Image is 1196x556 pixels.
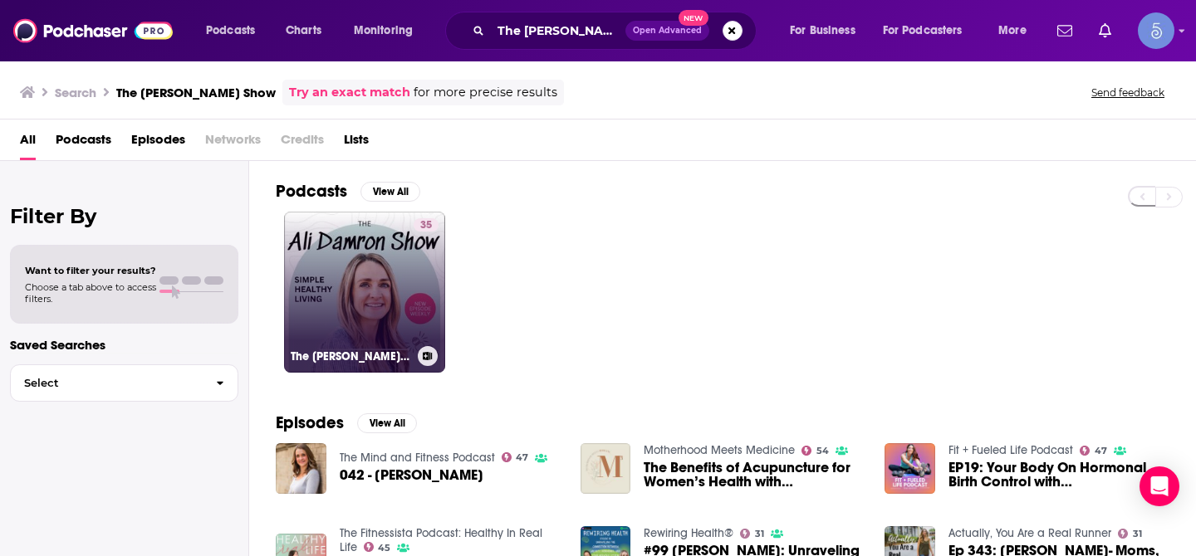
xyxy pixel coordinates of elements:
span: 042 - [PERSON_NAME] [340,468,483,482]
a: The Mind and Fitness Podcast [340,451,495,465]
span: Logged in as Spiral5-G1 [1138,12,1174,49]
a: 35 [414,218,439,232]
span: Networks [205,126,261,160]
a: Fit + Fueled Life Podcast [948,443,1073,457]
a: 31 [740,529,764,539]
span: Podcasts [206,19,255,42]
button: Select [10,364,238,402]
h2: Filter By [10,204,238,228]
span: Charts [286,19,321,42]
a: PodcastsView All [276,181,420,202]
a: Actually, You Are a Real Runner [948,526,1111,540]
a: Podcasts [56,126,111,160]
h3: Search [55,85,96,100]
a: Show notifications dropdown [1092,17,1118,45]
input: Search podcasts, credits, & more... [491,17,625,44]
a: Episodes [131,126,185,160]
span: 35 [420,217,432,234]
a: 31 [1118,529,1142,539]
a: 54 [801,446,829,456]
p: Saved Searches [10,337,238,353]
a: 47 [1080,446,1107,456]
a: Show notifications dropdown [1051,17,1079,45]
span: Choose a tab above to access filters. [25,281,156,305]
a: Lists [344,126,369,160]
span: For Business [790,19,855,42]
span: 45 [378,544,390,552]
button: View All [360,182,420,202]
span: Want to filter your results? [25,265,156,276]
button: View All [357,413,417,433]
span: The Benefits of Acupuncture for Women’s Health with [PERSON_NAME] [644,461,865,489]
a: The Fitnessista Podcast: Healthy In Real Life [340,526,542,554]
span: For Podcasters [883,19,963,42]
span: 47 [516,454,528,461]
a: Try an exact match [289,83,410,102]
button: open menu [342,17,434,44]
span: 54 [816,447,829,455]
span: for more precise results [414,83,557,102]
span: Credits [281,126,324,160]
span: More [998,19,1027,42]
a: 042 - Ali Damron [340,468,483,482]
button: open menu [778,17,876,44]
span: EP19: Your Body On Hormonal Birth Control with [PERSON_NAME] [948,461,1169,489]
button: Show profile menu [1138,12,1174,49]
span: 31 [1133,530,1142,538]
button: open menu [872,17,987,44]
h2: Episodes [276,412,344,433]
img: User Profile [1138,12,1174,49]
a: EP19: Your Body On Hormonal Birth Control with Ali Damron [948,461,1169,489]
a: 47 [502,452,529,462]
img: The Benefits of Acupuncture for Women’s Health with Ali Damron [581,443,631,494]
div: Open Intercom Messenger [1140,466,1179,506]
a: 35The [PERSON_NAME] Show [284,212,445,373]
span: Open Advanced [633,27,702,35]
h3: The [PERSON_NAME] Show [116,85,276,100]
img: EP19: Your Body On Hormonal Birth Control with Ali Damron [885,443,935,494]
span: Select [11,378,203,388]
h2: Podcasts [276,181,347,202]
a: Charts [275,17,331,44]
button: open menu [194,17,277,44]
a: All [20,126,36,160]
a: 45 [364,542,391,552]
span: 47 [1095,447,1107,455]
span: 31 [755,530,764,538]
button: open menu [987,17,1047,44]
button: Send feedback [1086,85,1169,100]
img: 042 - Ali Damron [276,443,326,494]
button: Open AdvancedNew [625,21,709,41]
span: Monitoring [354,19,413,42]
h3: The [PERSON_NAME] Show [291,349,411,363]
a: Motherhood Meets Medicine [644,443,795,457]
a: Rewiring Health® [644,526,733,540]
span: New [679,10,708,26]
a: The Benefits of Acupuncture for Women’s Health with Ali Damron [644,461,865,489]
div: Search podcasts, credits, & more... [461,12,772,50]
a: EpisodesView All [276,412,417,433]
img: Podchaser - Follow, Share and Rate Podcasts [13,15,173,46]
